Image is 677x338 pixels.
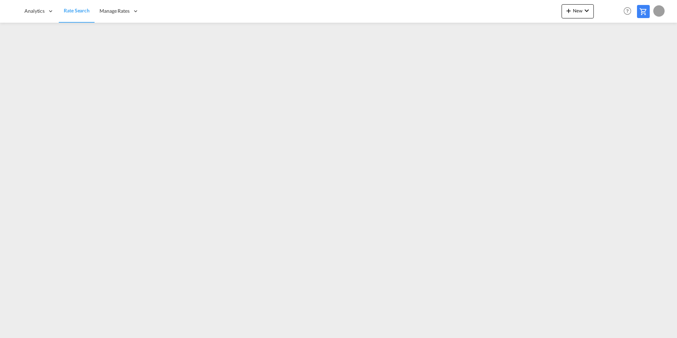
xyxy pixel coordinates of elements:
span: Analytics [24,7,45,15]
span: Help [621,5,633,17]
button: icon-plus 400-fgNewicon-chevron-down [562,4,594,18]
div: Help [621,5,637,18]
span: New [564,8,591,13]
span: Rate Search [64,7,90,13]
md-icon: icon-chevron-down [582,6,591,15]
md-icon: icon-plus 400-fg [564,6,573,15]
span: Manage Rates [99,7,130,15]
